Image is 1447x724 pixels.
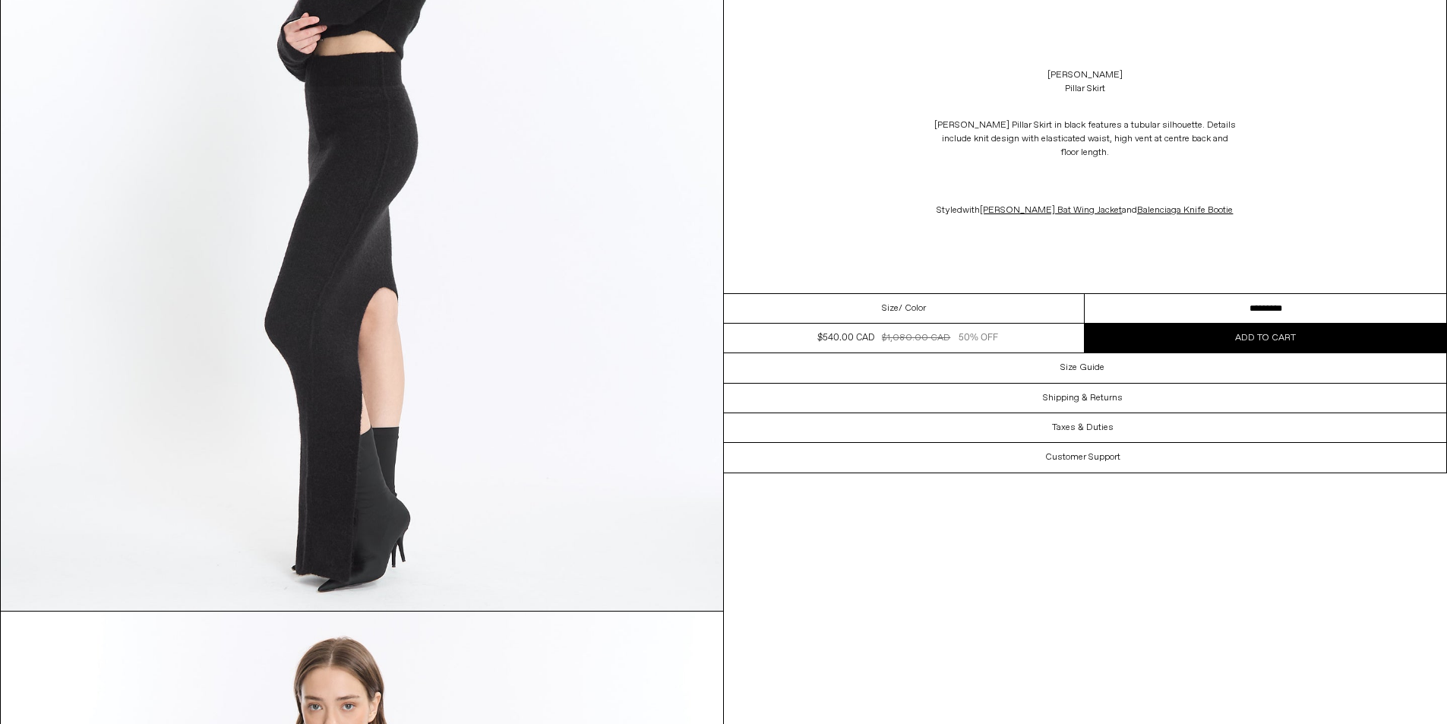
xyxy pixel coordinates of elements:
[933,196,1237,225] p: Styled
[1045,452,1120,463] h3: Customer Support
[1085,324,1446,353] button: Add to cart
[962,204,1233,217] span: with and
[1043,393,1123,403] h3: Shipping & Returns
[1060,362,1104,373] h3: Size Guide
[1052,422,1114,433] h3: Taxes & Duties
[980,204,1122,217] a: [PERSON_NAME] Bat Wing Jacket
[1047,68,1123,82] a: [PERSON_NAME]
[1137,204,1233,217] a: Balenciaga Knife Bootie
[882,302,899,315] span: Size
[817,331,874,345] div: $540.00 CAD
[959,331,998,345] div: 50% OFF
[882,331,950,345] div: $1,080.00 CAD
[1065,82,1105,96] div: Pillar Skirt
[933,111,1237,167] p: [PERSON_NAME] Pillar Skirt in black features a tubular silhouette. Details include knit design wi...
[1235,332,1296,344] span: Add to cart
[899,302,926,315] span: / Color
